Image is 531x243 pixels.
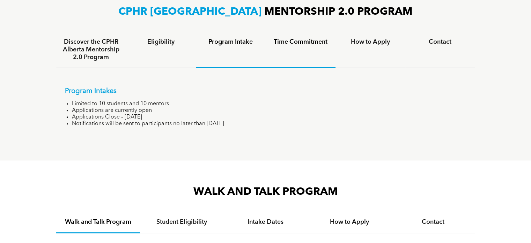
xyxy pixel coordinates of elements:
[72,107,466,114] li: Applications are currently open
[118,7,261,17] span: CPHR [GEOGRAPHIC_DATA]
[193,187,338,197] span: WALK AND TALK PROGRAM
[230,218,301,226] h4: Intake Dates
[264,7,413,17] span: MENTORSHIP 2.0 PROGRAM
[398,218,469,226] h4: Contact
[412,38,469,46] h4: Contact
[62,38,120,61] h4: Discover the CPHR Alberta Mentorship 2.0 Program
[72,121,466,127] li: Notifications will be sent to participants no later than [DATE]
[272,38,329,46] h4: Time Commitment
[65,87,466,95] p: Program Intakes
[72,101,466,107] li: Limited to 10 students and 10 mentors
[342,38,399,46] h4: How to Apply
[72,114,466,121] li: Applications Close – [DATE]
[146,218,217,226] h4: Student Eligibility
[132,38,190,46] h4: Eligibility
[202,38,259,46] h4: Program Intake
[62,218,134,226] h4: Walk and Talk Program
[314,218,385,226] h4: How to Apply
